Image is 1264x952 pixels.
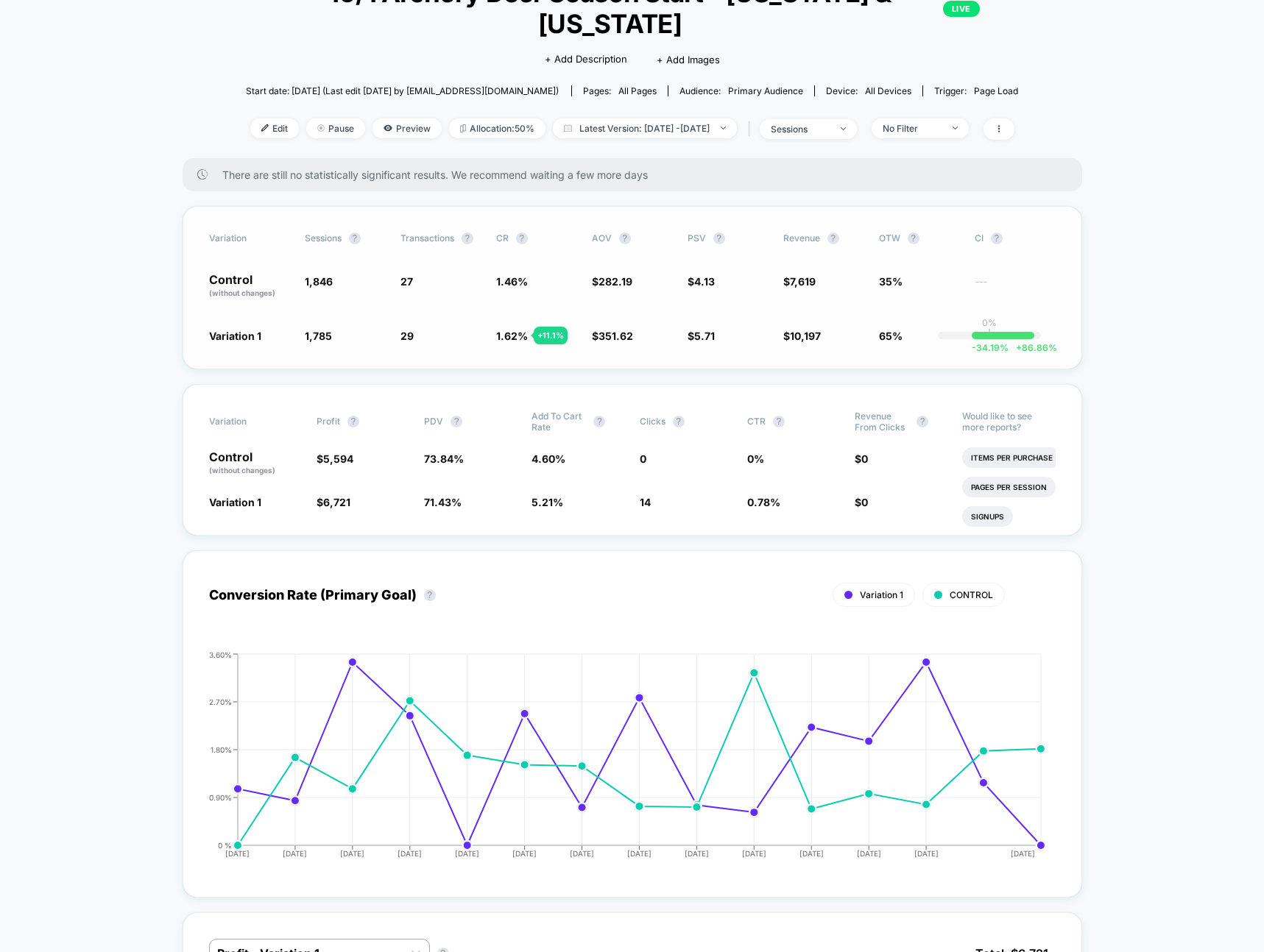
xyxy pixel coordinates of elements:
span: 4.60 % [532,452,565,465]
span: 35% [879,275,903,288]
span: Page Load [974,85,1018,96]
button: ? [917,416,928,427]
span: $ [855,496,868,508]
span: 1,785 [305,330,332,342]
span: Latest Version: [DATE] - [DATE] [553,118,737,138]
div: Pages: [583,85,657,96]
button: ? [347,416,359,427]
button: ? [827,232,839,244]
img: end [841,127,846,130]
span: Add To Cart Rate [532,411,586,433]
span: CTR [747,416,766,427]
p: Would like to see more reports? [962,411,1055,433]
div: Trigger: [934,85,1018,96]
span: 71.43 % [424,496,462,508]
span: 351.62 [599,330,633,342]
img: end [721,127,726,129]
span: There are still no statistically significant results. We recommend waiting a few more days [222,168,1053,181]
span: 1,846 [305,275,333,288]
span: CONTROL [950,589,993,600]
span: 0 [861,452,868,465]
img: edit [261,124,269,132]
span: Variation 1 [209,496,261,508]
tspan: [DATE] [570,849,594,858]
button: ? [619,232,631,244]
span: 5.71 [694,330,715,342]
img: rebalance [460,124,466,132]
tspan: [DATE] [398,849,422,858]
span: $ [855,452,868,465]
span: $ [592,275,632,288]
span: + Add Description [545,52,627,67]
div: sessions [771,124,830,135]
span: | [744,118,760,140]
span: Variation [209,411,290,433]
tspan: 2.70% [209,697,232,706]
span: 0 [861,496,868,508]
span: $ [317,452,353,465]
button: ? [424,589,436,601]
span: 0.78 % [747,496,780,508]
span: Profit [317,416,340,427]
tspan: [DATE] [742,849,766,858]
tspan: [DATE] [799,849,824,858]
span: 65% [879,330,903,342]
span: all devices [865,85,911,96]
button: ? [462,232,473,244]
button: ? [673,416,685,427]
li: Pages Per Session [962,477,1056,497]
span: Preview [373,118,442,138]
span: 5,594 [323,452,353,465]
span: 0 % [747,452,764,465]
span: Revenue From Clicks [855,411,909,433]
span: $ [783,330,821,342]
span: Variation 1 [209,330,261,342]
button: ? [593,416,605,427]
span: Start date: [DATE] (Last edit [DATE] by [EMAIL_ADDRESS][DOMAIN_NAME]) [246,85,559,96]
span: $ [592,330,633,342]
tspan: [DATE] [627,849,652,858]
span: Revenue [783,232,820,244]
span: Variation 1 [860,589,903,600]
span: (without changes) [209,466,275,475]
button: ? [991,232,1003,244]
img: end [953,127,958,129]
tspan: [DATE] [340,849,364,858]
span: Variation [209,232,290,244]
span: $ [688,330,715,342]
span: $ [317,496,350,508]
span: -34.19 % [972,342,1009,353]
p: Control [209,451,302,476]
span: 73.84 % [424,452,464,465]
tspan: 1.80% [211,745,232,753]
tspan: [DATE] [1011,849,1035,858]
span: Edit [250,118,299,138]
span: CR [496,232,509,244]
span: CI [975,232,1056,244]
span: $ [783,275,816,288]
span: OTW [879,232,960,244]
button: ? [451,416,462,427]
span: 7,619 [790,275,816,288]
span: Pause [306,118,365,138]
button: ? [349,232,361,244]
div: No Filter [883,123,942,134]
span: all pages [618,85,657,96]
tspan: [DATE] [226,849,250,858]
span: 27 [400,275,413,288]
tspan: [DATE] [455,849,479,858]
span: Device: [814,85,922,96]
button: ? [908,232,919,244]
li: Items Per Purchase [962,447,1062,468]
span: AOV [592,232,612,244]
span: Transactions [400,232,454,244]
span: Primary Audience [728,85,803,96]
span: + Add Images [657,54,720,65]
img: calendar [564,124,572,132]
p: | [988,328,991,339]
span: 1.46 % [496,275,528,288]
span: Clicks [640,416,665,427]
span: 29 [400,330,414,342]
tspan: 3.60% [209,650,232,658]
p: LIVE [943,1,980,17]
